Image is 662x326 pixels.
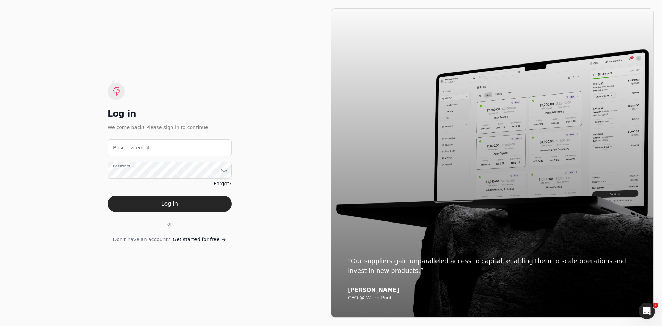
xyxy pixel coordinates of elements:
[113,144,149,151] label: Business email
[113,236,170,243] span: Don't have an account?
[173,236,226,243] a: Get started for free
[348,256,637,276] div: “Our suppliers gain unparalleled access to capital, enabling them to scale operations and invest ...
[108,108,232,119] div: Log in
[108,196,232,212] button: Log in
[108,124,232,131] div: Welcome back! Please sign in to continue.
[214,180,232,187] a: Forgot?
[639,303,655,319] iframe: Intercom live chat
[348,295,637,301] div: CEO @ Weed Pool
[653,303,658,308] span: 2
[348,287,637,294] div: [PERSON_NAME]
[173,236,219,243] span: Get started for free
[167,220,172,228] span: or
[113,164,130,169] label: Password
